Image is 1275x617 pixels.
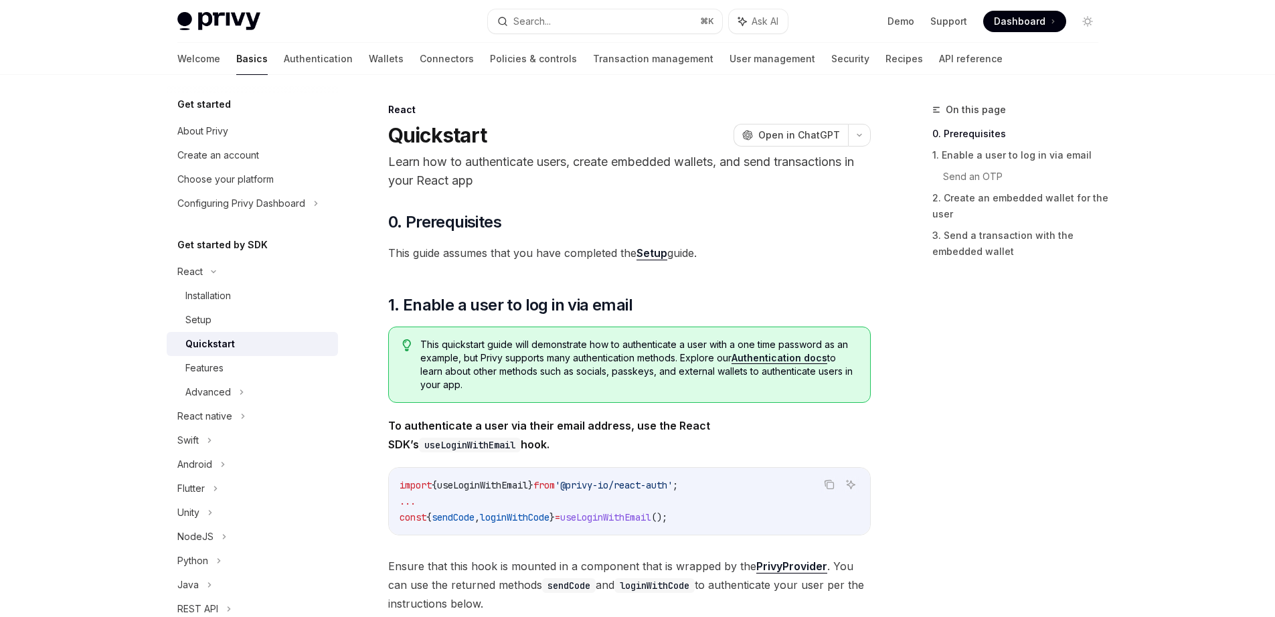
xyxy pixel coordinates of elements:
a: About Privy [167,119,338,143]
span: sendCode [432,511,475,523]
span: useLoginWithEmail [560,511,651,523]
div: Java [177,577,199,593]
a: Setup [167,308,338,332]
span: } [528,479,533,491]
a: Create an account [167,143,338,167]
span: = [555,511,560,523]
a: PrivyProvider [756,559,827,574]
button: Copy the contents from the code block [821,476,838,493]
span: 1. Enable a user to log in via email [388,294,632,316]
h5: Get started by SDK [177,237,268,253]
p: Learn how to authenticate users, create embedded wallets, and send transactions in your React app [388,153,871,190]
a: Recipes [885,43,923,75]
div: Installation [185,288,231,304]
span: ... [400,495,416,507]
span: Dashboard [994,15,1045,28]
span: { [432,479,437,491]
a: Dashboard [983,11,1066,32]
div: Android [177,456,212,472]
a: 1. Enable a user to log in via email [932,145,1109,166]
a: Support [930,15,967,28]
strong: To authenticate a user via their email address, use the React SDK’s hook. [388,419,710,451]
button: Ask AI [842,476,859,493]
div: Features [185,360,224,376]
div: Setup [185,312,211,328]
div: Choose your platform [177,171,274,187]
div: Quickstart [185,336,235,352]
a: Choose your platform [167,167,338,191]
span: from [533,479,555,491]
div: Search... [513,13,551,29]
a: Installation [167,284,338,308]
a: Wallets [369,43,404,75]
code: loginWithCode [614,578,695,593]
div: About Privy [177,123,228,139]
a: Demo [887,15,914,28]
span: This guide assumes that you have completed the guide. [388,244,871,262]
div: React [388,103,871,116]
span: import [400,479,432,491]
img: light logo [177,12,260,31]
div: NodeJS [177,529,214,545]
span: ; [673,479,678,491]
a: Transaction management [593,43,713,75]
span: Ask AI [752,15,778,28]
a: API reference [939,43,1003,75]
span: Open in ChatGPT [758,128,840,142]
span: ⌘ K [700,16,714,27]
div: Unity [177,505,199,521]
span: '@privy-io/react-auth' [555,479,673,491]
span: 0. Prerequisites [388,211,501,233]
div: Configuring Privy Dashboard [177,195,305,211]
span: useLoginWithEmail [437,479,528,491]
code: sendCode [542,578,596,593]
a: Connectors [420,43,474,75]
span: , [475,511,480,523]
a: User management [730,43,815,75]
span: (); [651,511,667,523]
div: Python [177,553,208,569]
button: Toggle dark mode [1077,11,1098,32]
button: Search...⌘K [488,9,722,33]
code: useLoginWithEmail [419,438,521,452]
a: Welcome [177,43,220,75]
div: REST API [177,601,218,617]
button: Open in ChatGPT [734,124,848,147]
span: { [426,511,432,523]
a: Security [831,43,869,75]
a: 2. Create an embedded wallet for the user [932,187,1109,225]
a: Policies & controls [490,43,577,75]
a: 0. Prerequisites [932,123,1109,145]
a: Authentication docs [732,352,827,364]
span: } [549,511,555,523]
h5: Get started [177,96,231,112]
a: Setup [636,246,667,260]
a: Quickstart [167,332,338,356]
a: Features [167,356,338,380]
span: On this page [946,102,1006,118]
span: const [400,511,426,523]
h1: Quickstart [388,123,487,147]
a: 3. Send a transaction with the embedded wallet [932,225,1109,262]
span: This quickstart guide will demonstrate how to authenticate a user with a one time password as an ... [420,338,856,391]
button: Ask AI [729,9,788,33]
span: Ensure that this hook is mounted in a component that is wrapped by the . You can use the returned... [388,557,871,613]
a: Authentication [284,43,353,75]
div: Flutter [177,480,205,497]
div: Advanced [185,384,231,400]
div: React native [177,408,232,424]
span: loginWithCode [480,511,549,523]
svg: Tip [402,339,412,351]
a: Send an OTP [943,166,1109,187]
a: Basics [236,43,268,75]
div: Create an account [177,147,259,163]
div: React [177,264,203,280]
div: Swift [177,432,199,448]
